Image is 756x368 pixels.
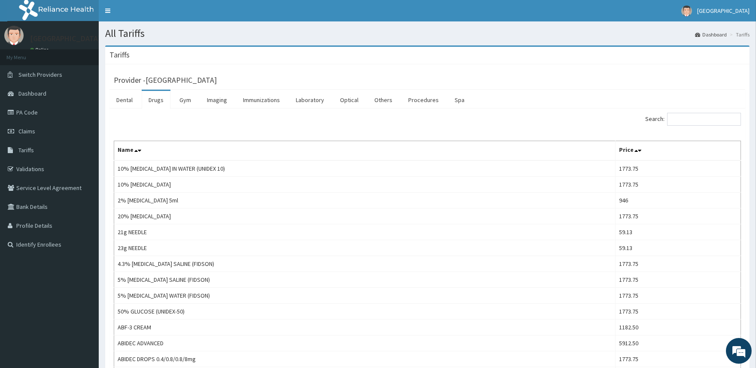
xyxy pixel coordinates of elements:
[114,320,616,335] td: ABF-3 CREAM
[695,31,727,38] a: Dashboard
[50,108,118,195] span: We're online!
[114,351,616,367] td: ABIDEC DROPS 0.4/0.8/0.8/8mg
[30,35,101,42] p: [GEOGRAPHIC_DATA]
[18,127,35,135] span: Claims
[142,91,170,109] a: Drugs
[728,31,750,38] li: Tariffs
[109,91,140,109] a: Dental
[4,234,164,264] textarea: Type your message and hit 'Enter'
[616,304,741,320] td: 1773.75
[4,26,24,45] img: User Image
[697,7,750,15] span: [GEOGRAPHIC_DATA]
[616,193,741,208] td: 946
[616,177,741,193] td: 1773.75
[45,48,144,59] div: Chat with us now
[333,91,365,109] a: Optical
[114,141,616,161] th: Name
[105,28,750,39] h1: All Tariffs
[367,91,399,109] a: Others
[18,90,46,97] span: Dashboard
[681,6,692,16] img: User Image
[667,113,741,126] input: Search:
[114,304,616,320] td: 50% GLUCOSE (UNIDEX-50)
[616,208,741,224] td: 1773.75
[173,91,198,109] a: Gym
[114,288,616,304] td: 5% [MEDICAL_DATA] WATER (FIDSON)
[645,113,741,126] label: Search:
[109,51,130,59] h3: Tariffs
[616,256,741,272] td: 1773.75
[616,240,741,256] td: 59.13
[616,335,741,351] td: 5912.50
[114,76,217,84] h3: Provider - [GEOGRAPHIC_DATA]
[141,4,161,25] div: Minimize live chat window
[114,208,616,224] td: 20% [MEDICAL_DATA]
[16,43,35,64] img: d_794563401_company_1708531726252_794563401
[616,351,741,367] td: 1773.75
[236,91,287,109] a: Immunizations
[616,141,741,161] th: Price
[200,91,234,109] a: Imaging
[616,160,741,177] td: 1773.75
[289,91,331,109] a: Laboratory
[448,91,471,109] a: Spa
[401,91,446,109] a: Procedures
[616,288,741,304] td: 1773.75
[114,335,616,351] td: ABIDEC ADVANCED
[616,272,741,288] td: 1773.75
[114,193,616,208] td: 2% [MEDICAL_DATA] 5ml
[114,177,616,193] td: 10% [MEDICAL_DATA]
[114,240,616,256] td: 23g NEEDLE
[114,256,616,272] td: 4.3% [MEDICAL_DATA] SALINE (FIDSON)
[114,272,616,288] td: 5% [MEDICAL_DATA] SALINE (FIDSON)
[114,160,616,177] td: 10% [MEDICAL_DATA] IN WATER (UNIDEX 10)
[616,320,741,335] td: 1182.50
[30,47,51,53] a: Online
[18,146,34,154] span: Tariffs
[18,71,62,78] span: Switch Providers
[616,224,741,240] td: 59.13
[114,224,616,240] td: 21g NEEDLE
